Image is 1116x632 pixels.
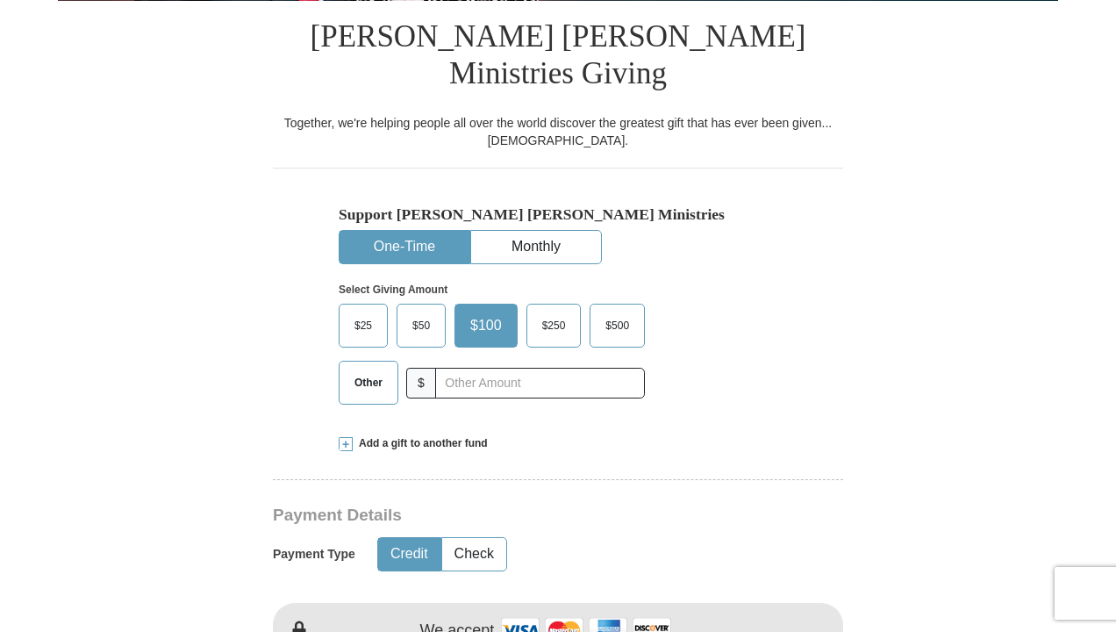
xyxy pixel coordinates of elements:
div: Together, we're helping people all over the world discover the greatest gift that has ever been g... [273,114,843,149]
strong: Select Giving Amount [339,284,447,296]
button: Credit [378,538,440,571]
span: $500 [597,312,638,339]
h3: Payment Details [273,506,720,526]
span: $50 [404,312,439,339]
span: $ [406,368,436,399]
span: Other [346,370,391,396]
button: Check [442,538,506,571]
span: Add a gift to another fund [353,436,488,451]
span: $100 [461,312,511,339]
button: Monthly [471,231,601,263]
span: $25 [346,312,381,339]
h1: [PERSON_NAME] [PERSON_NAME] Ministries Giving [273,1,843,114]
h5: Support [PERSON_NAME] [PERSON_NAME] Ministries [339,205,777,224]
input: Other Amount [435,368,645,399]
h5: Payment Type [273,547,355,562]
button: One-Time [340,231,469,263]
span: $250 [533,312,575,339]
